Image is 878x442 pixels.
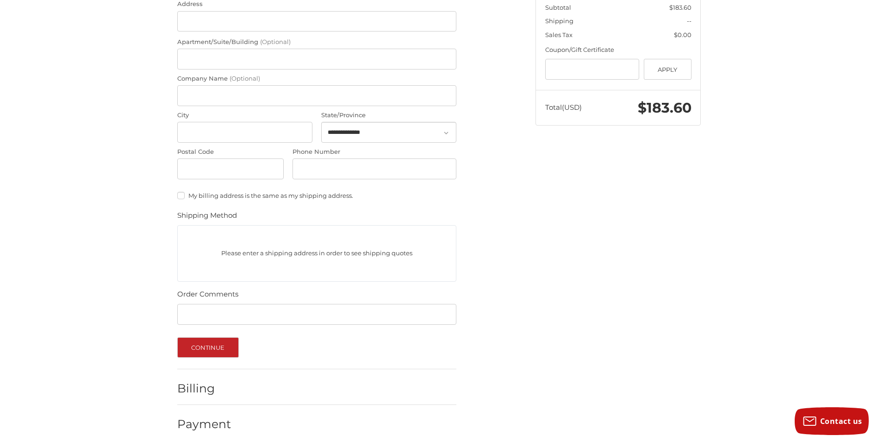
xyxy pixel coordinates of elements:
label: Phone Number [293,147,456,157]
label: Company Name [177,74,456,83]
span: Shipping [545,17,573,25]
span: $183.60 [638,99,691,116]
div: Coupon/Gift Certificate [545,45,691,55]
legend: Order Comments [177,289,238,304]
h2: Billing [177,381,231,396]
label: Postal Code [177,147,284,157]
legend: Shipping Method [177,210,237,225]
button: Continue [177,337,239,358]
span: Sales Tax [545,31,573,38]
span: $0.00 [674,31,691,38]
span: Contact us [820,416,862,426]
span: -- [687,17,691,25]
span: $183.60 [669,4,691,11]
span: Total (USD) [545,103,582,112]
p: Please enter a shipping address in order to see shipping quotes [178,244,456,262]
span: Subtotal [545,4,571,11]
button: Apply [644,59,691,80]
small: (Optional) [260,38,291,45]
small: (Optional) [230,75,260,82]
h2: Payment [177,417,231,431]
label: State/Province [321,111,456,120]
input: Gift Certificate or Coupon Code [545,59,640,80]
label: Apartment/Suite/Building [177,38,456,47]
label: My billing address is the same as my shipping address. [177,192,456,199]
label: City [177,111,312,120]
button: Contact us [795,407,869,435]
